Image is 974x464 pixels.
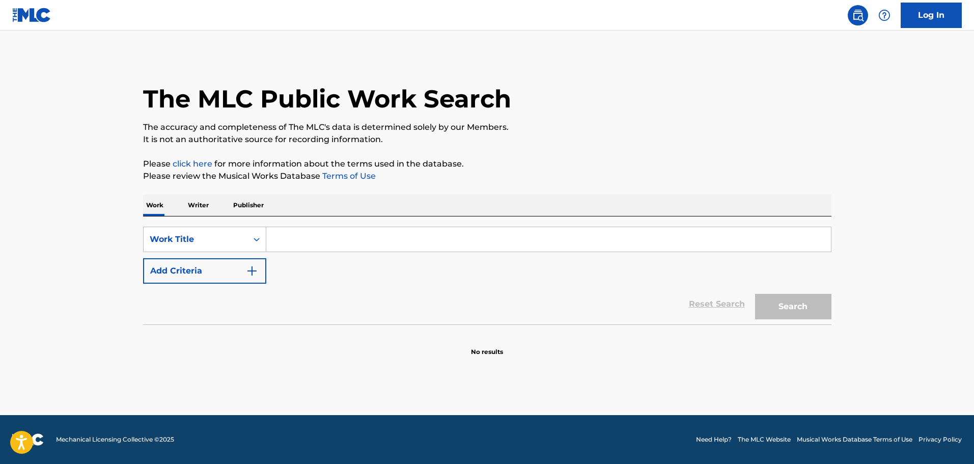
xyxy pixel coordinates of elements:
[56,435,174,444] span: Mechanical Licensing Collective © 2025
[919,435,962,444] a: Privacy Policy
[12,433,44,446] img: logo
[797,435,912,444] a: Musical Works Database Terms of Use
[12,8,51,22] img: MLC Logo
[923,415,974,464] iframe: Chat Widget
[173,159,212,169] a: click here
[852,9,864,21] img: search
[246,265,258,277] img: 9d2ae6d4665cec9f34b9.svg
[471,335,503,357] p: No results
[874,5,895,25] div: Help
[143,258,266,284] button: Add Criteria
[185,195,212,216] p: Writer
[143,121,831,133] p: The accuracy and completeness of The MLC's data is determined solely by our Members.
[143,158,831,170] p: Please for more information about the terms used in the database.
[230,195,267,216] p: Publisher
[320,171,376,181] a: Terms of Use
[143,133,831,146] p: It is not an authoritative source for recording information.
[848,5,868,25] a: Public Search
[878,9,890,21] img: help
[738,435,791,444] a: The MLC Website
[143,170,831,182] p: Please review the Musical Works Database
[143,195,166,216] p: Work
[901,3,962,28] a: Log In
[150,233,241,245] div: Work Title
[143,84,511,114] h1: The MLC Public Work Search
[143,227,831,324] form: Search Form
[696,435,732,444] a: Need Help?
